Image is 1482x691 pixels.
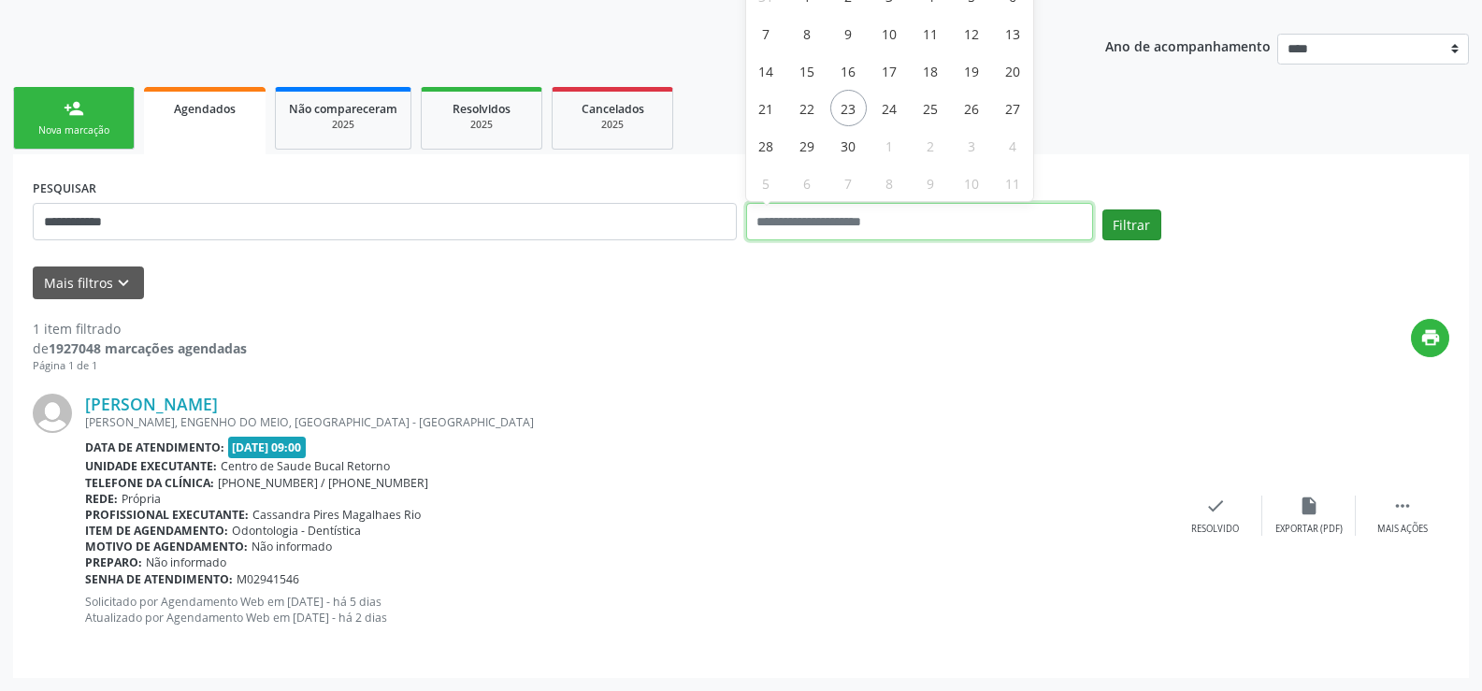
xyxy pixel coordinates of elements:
[954,165,990,201] span: Outubro 10, 2025
[33,338,247,358] div: de
[85,571,233,587] b: Senha de atendimento:
[85,539,248,554] b: Motivo de agendamento:
[85,394,218,414] a: [PERSON_NAME]
[913,15,949,51] span: Setembro 11, 2025
[146,554,226,570] span: Não informado
[954,15,990,51] span: Setembro 12, 2025
[85,523,228,539] b: Item de agendamento:
[252,507,421,523] span: Cassandra Pires Magalhaes Rio
[27,123,121,137] div: Nova marcação
[871,15,908,51] span: Setembro 10, 2025
[252,539,332,554] span: Não informado
[1299,496,1319,516] i: insert_drive_file
[1392,496,1413,516] i: 
[289,101,397,117] span: Não compareceram
[113,273,134,294] i: keyboard_arrow_down
[871,127,908,164] span: Outubro 1, 2025
[871,52,908,89] span: Setembro 17, 2025
[85,458,217,474] b: Unidade executante:
[85,594,1169,626] p: Solicitado por Agendamento Web em [DATE] - há 5 dias Atualizado por Agendamento Web em [DATE] - h...
[995,90,1031,126] span: Setembro 27, 2025
[954,127,990,164] span: Outubro 3, 2025
[830,127,867,164] span: Setembro 30, 2025
[85,507,249,523] b: Profissional executante:
[830,165,867,201] span: Outubro 7, 2025
[453,101,511,117] span: Resolvidos
[830,90,867,126] span: Setembro 23, 2025
[85,491,118,507] b: Rede:
[33,174,96,203] label: PESQUISAR
[913,127,949,164] span: Outubro 2, 2025
[1191,523,1239,536] div: Resolvido
[995,15,1031,51] span: Setembro 13, 2025
[789,127,826,164] span: Setembro 29, 2025
[789,15,826,51] span: Setembro 8, 2025
[1275,523,1343,536] div: Exportar (PDF)
[33,394,72,433] img: img
[221,458,390,474] span: Centro de Saude Bucal Retorno
[748,15,784,51] span: Setembro 7, 2025
[582,101,644,117] span: Cancelados
[748,90,784,126] span: Setembro 21, 2025
[1205,496,1226,516] i: check
[871,90,908,126] span: Setembro 24, 2025
[33,319,247,338] div: 1 item filtrado
[49,339,247,357] strong: 1927048 marcações agendadas
[1105,34,1271,57] p: Ano de acompanhamento
[789,52,826,89] span: Setembro 15, 2025
[995,127,1031,164] span: Outubro 4, 2025
[748,52,784,89] span: Setembro 14, 2025
[748,127,784,164] span: Setembro 28, 2025
[1411,319,1449,357] button: print
[1420,327,1441,348] i: print
[830,15,867,51] span: Setembro 9, 2025
[85,475,214,491] b: Telefone da clínica:
[64,98,84,119] div: person_add
[85,414,1169,430] div: [PERSON_NAME], ENGENHO DO MEIO, [GEOGRAPHIC_DATA] - [GEOGRAPHIC_DATA]
[954,52,990,89] span: Setembro 19, 2025
[748,165,784,201] span: Outubro 5, 2025
[1102,209,1161,241] button: Filtrar
[85,554,142,570] b: Preparo:
[174,101,236,117] span: Agendados
[85,439,224,455] b: Data de atendimento:
[289,118,397,132] div: 2025
[218,475,428,491] span: [PHONE_NUMBER] / [PHONE_NUMBER]
[232,523,361,539] span: Odontologia - Dentística
[913,52,949,89] span: Setembro 18, 2025
[954,90,990,126] span: Setembro 26, 2025
[566,118,659,132] div: 2025
[995,52,1031,89] span: Setembro 20, 2025
[830,52,867,89] span: Setembro 16, 2025
[435,118,528,132] div: 2025
[871,165,908,201] span: Outubro 8, 2025
[228,437,307,458] span: [DATE] 09:00
[789,90,826,126] span: Setembro 22, 2025
[1377,523,1428,536] div: Mais ações
[913,90,949,126] span: Setembro 25, 2025
[237,571,299,587] span: M02941546
[122,491,161,507] span: Própria
[789,165,826,201] span: Outubro 6, 2025
[995,165,1031,201] span: Outubro 11, 2025
[33,358,247,374] div: Página 1 de 1
[33,266,144,299] button: Mais filtroskeyboard_arrow_down
[913,165,949,201] span: Outubro 9, 2025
